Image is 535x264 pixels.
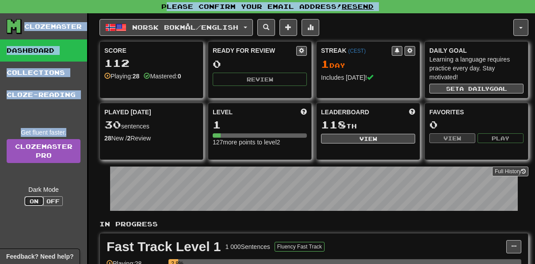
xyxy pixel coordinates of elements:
div: th [321,119,415,131]
div: Ready for Review [213,46,296,55]
button: Play [478,133,524,143]
div: 0 [213,58,307,70]
button: View [321,134,415,144]
strong: 2 [127,135,130,142]
div: Get fluent faster. [7,128,80,137]
span: Played [DATE] [104,108,151,116]
div: Favorites [429,108,524,116]
a: ClozemasterPro [7,139,80,163]
div: Learning a language requires practice every day. Stay motivated! [429,55,524,82]
div: New / Review [104,134,199,143]
span: 118 [321,118,346,131]
strong: 0 [178,73,181,80]
button: Search sentences [257,19,275,36]
strong: 28 [133,73,140,80]
button: View [429,133,475,143]
div: Dark Mode [7,185,80,194]
button: Full History [492,167,528,176]
span: 30 [104,118,121,131]
div: 1 [213,119,307,130]
span: Open feedback widget [6,252,73,261]
div: Fast Track Level 1 [107,240,221,253]
div: sentences [104,119,199,131]
span: Norsk bokmål / English [132,23,238,31]
button: Fluency Fast Track [275,242,325,252]
div: Streak [321,46,392,55]
span: Leaderboard [321,108,369,116]
a: (CEST) [348,48,366,54]
button: More stats [302,19,319,36]
div: Daily Goal [429,46,524,55]
a: Resend [342,3,374,10]
div: Day [321,58,415,70]
div: 1 000 Sentences [225,242,270,251]
p: In Progress [99,220,528,229]
div: 127 more points to level 2 [213,138,307,147]
button: Review [213,73,307,86]
span: This week in points, UTC [409,108,415,116]
strong: 28 [104,135,111,142]
div: Score [104,46,199,55]
div: 112 [104,58,199,69]
button: Off [43,196,63,206]
span: a daily [459,85,489,92]
div: Clozemaster [24,22,82,31]
span: Score more points to level up [301,108,307,116]
button: Add sentence to collection [279,19,297,36]
div: Includes [DATE]! [321,73,415,82]
span: Level [213,108,233,116]
button: Norsk bokmål/English [99,19,253,36]
span: 1 [321,58,329,70]
button: On [24,196,44,206]
button: Seta dailygoal [429,84,524,93]
div: Playing: [104,72,139,81]
div: 0 [429,119,524,130]
div: Mastered: [144,72,181,81]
